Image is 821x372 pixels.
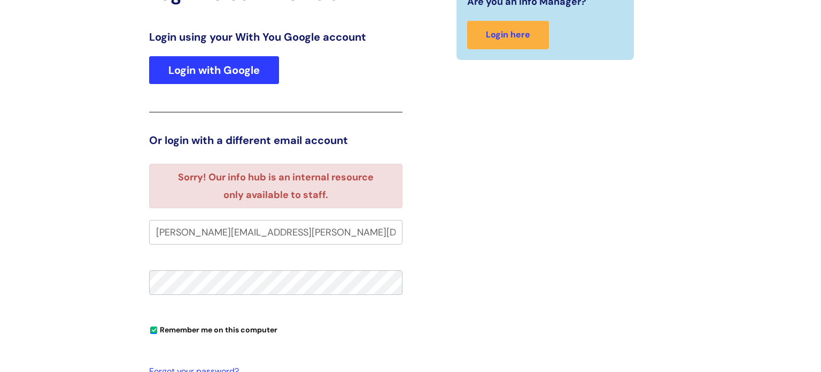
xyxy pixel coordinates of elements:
[149,134,402,147] h3: Or login with a different email account
[150,327,157,334] input: Remember me on this computer
[149,220,402,245] input: Your e-mail address
[467,21,549,49] a: Login here
[149,321,402,338] div: You can uncheck this option if you're logging in from a shared device
[168,169,383,203] li: Sorry! Our info hub is an internal resource only available to staff.
[149,323,277,335] label: Remember me on this computer
[149,56,279,84] a: Login with Google
[149,31,402,43] h3: Login using your With You Google account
